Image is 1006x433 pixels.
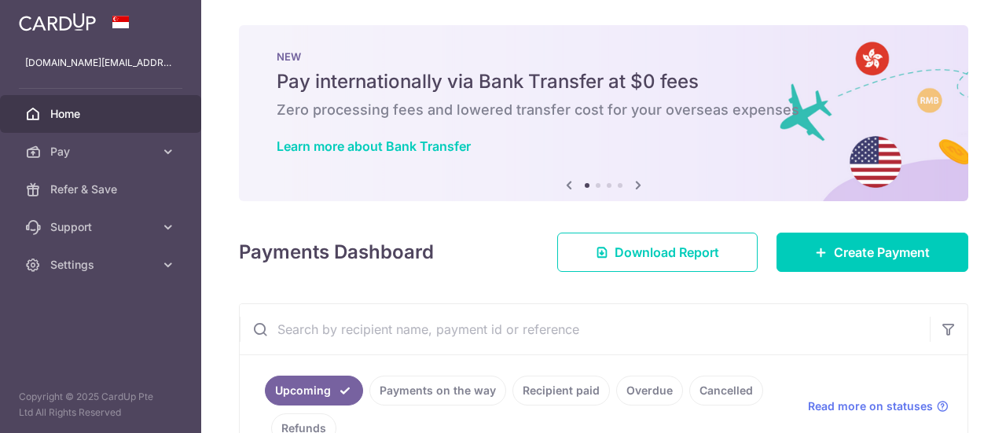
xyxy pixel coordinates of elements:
[277,50,931,63] p: NEW
[369,376,506,405] a: Payments on the way
[277,138,471,154] a: Learn more about Bank Transfer
[240,304,930,354] input: Search by recipient name, payment id or reference
[808,398,949,414] a: Read more on statuses
[615,243,719,262] span: Download Report
[512,376,610,405] a: Recipient paid
[557,233,758,272] a: Download Report
[25,55,176,71] p: [DOMAIN_NAME][EMAIL_ADDRESS][DOMAIN_NAME]
[239,25,968,201] img: Bank transfer banner
[50,182,154,197] span: Refer & Save
[777,233,968,272] a: Create Payment
[265,376,363,405] a: Upcoming
[277,69,931,94] h5: Pay internationally via Bank Transfer at $0 fees
[616,376,683,405] a: Overdue
[689,376,763,405] a: Cancelled
[50,257,154,273] span: Settings
[808,398,933,414] span: Read more on statuses
[834,243,930,262] span: Create Payment
[50,219,154,235] span: Support
[239,238,434,266] h4: Payments Dashboard
[19,13,96,31] img: CardUp
[277,101,931,119] h6: Zero processing fees and lowered transfer cost for your overseas expenses
[50,144,154,160] span: Pay
[50,106,154,122] span: Home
